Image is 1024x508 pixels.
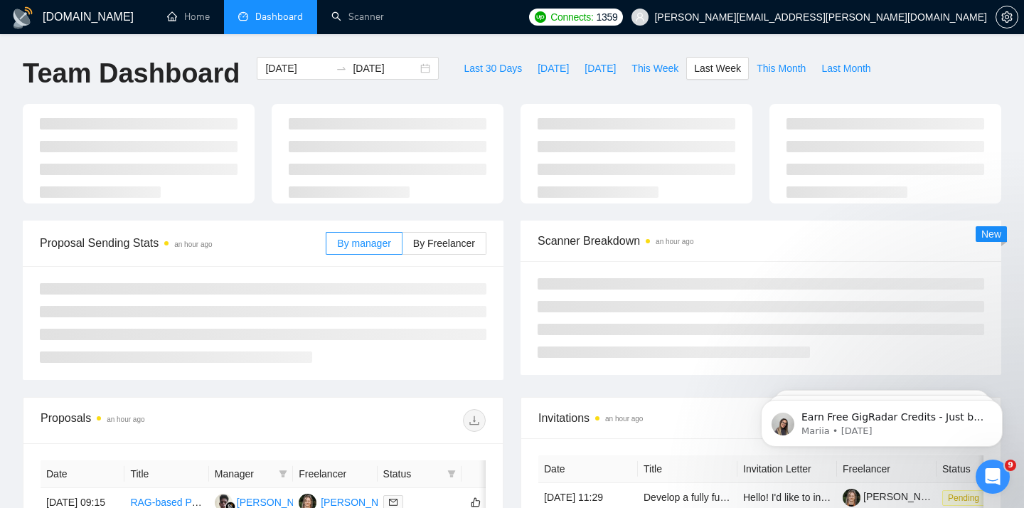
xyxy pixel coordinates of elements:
[538,455,638,483] th: Date
[843,491,945,502] a: [PERSON_NAME]
[383,466,442,482] span: Status
[276,463,290,485] span: filter
[336,63,347,74] span: to
[644,492,1022,503] a: Develop a fully functional web application for use by technical and non technical users
[981,228,1001,240] span: New
[293,460,377,488] th: Freelancer
[353,60,417,76] input: End date
[167,11,210,23] a: homeHome
[631,60,678,76] span: This Week
[737,455,837,483] th: Invitation Letter
[996,6,1018,28] button: setting
[656,238,693,245] time: an hour ago
[255,11,303,23] span: Dashboard
[215,466,273,482] span: Manager
[389,498,398,507] span: mail
[444,463,459,485] span: filter
[174,240,212,248] time: an hour ago
[215,496,319,507] a: AK[PERSON_NAME]
[107,416,144,423] time: an hour ago
[635,12,645,22] span: user
[976,460,1010,494] iframe: Intercom live chat
[464,60,522,76] span: Last 30 Days
[686,57,749,80] button: Last Week
[596,9,617,25] span: 1359
[638,455,737,483] th: Title
[279,470,287,478] span: filter
[821,60,870,76] span: Last Month
[585,60,616,76] span: [DATE]
[456,57,530,80] button: Last 30 Days
[238,11,248,21] span: dashboard
[447,470,456,478] span: filter
[694,60,741,76] span: Last Week
[996,11,1018,23] span: setting
[538,409,983,427] span: Invitations
[23,57,240,90] h1: Team Dashboard
[757,60,806,76] span: This Month
[62,41,245,392] span: Earn Free GigRadar Credits - Just by Sharing Your Story! 💬 Want more credits for sending proposal...
[942,490,985,506] span: Pending
[40,234,326,252] span: Proposal Sending Stats
[1005,460,1016,471] span: 9
[331,11,384,23] a: searchScanner
[471,497,481,508] span: like
[336,63,347,74] span: swap-right
[538,232,984,250] span: Scanner Breakdown
[624,57,686,80] button: This Week
[265,60,330,76] input: Start date
[62,55,245,68] p: Message from Mariia, sent 5w ago
[124,460,208,488] th: Title
[942,492,991,503] a: Pending
[996,11,1018,23] a: setting
[538,60,569,76] span: [DATE]
[577,57,624,80] button: [DATE]
[209,460,293,488] th: Manager
[337,238,390,249] span: By manager
[740,370,1024,470] iframe: Intercom notifications message
[41,460,124,488] th: Date
[550,9,593,25] span: Connects:
[749,57,814,80] button: This Month
[535,11,546,23] img: upwork-logo.png
[605,415,643,423] time: an hour ago
[814,57,878,80] button: Last Month
[130,497,319,508] a: RAG-based Pricing Assistant Development
[843,489,860,507] img: c1jAVRRm5OWtzINurvG_n1C4sHLEK6PX3YosBnI2IZBEJRv5XQ2vaVIXksxUv1o8gt
[41,409,263,432] div: Proposals
[530,57,577,80] button: [DATE]
[299,496,402,507] a: IM[PERSON_NAME]
[11,6,34,29] img: logo
[413,238,475,249] span: By Freelancer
